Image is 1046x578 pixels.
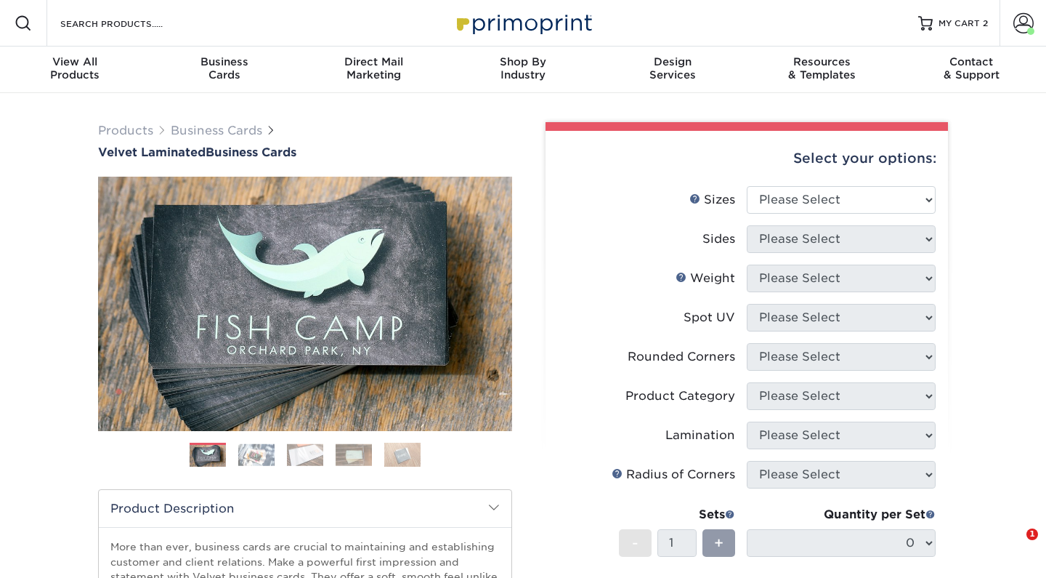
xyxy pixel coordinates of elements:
img: Business Cards 05 [384,442,421,467]
span: 2 [983,18,988,28]
div: Quantity per Set [747,506,936,523]
a: Velvet LaminatedBusiness Cards [98,145,512,159]
a: DesignServices [598,47,747,93]
span: Business [150,55,299,68]
span: + [714,532,723,554]
span: Contact [896,55,1046,68]
div: Marketing [299,55,448,81]
div: Weight [676,270,735,287]
span: Shop By [448,55,598,68]
span: 1 [1026,529,1038,540]
img: Velvet Laminated 01 [98,97,512,511]
img: Business Cards 03 [287,443,323,466]
div: Sides [702,230,735,248]
a: Contact& Support [896,47,1046,93]
div: Industry [448,55,598,81]
div: Select your options: [557,131,936,186]
img: Primoprint [450,7,596,39]
a: Resources& Templates [747,47,897,93]
a: Products [98,124,153,137]
div: Radius of Corners [612,466,735,483]
div: Spot UV [684,309,735,326]
a: Shop ByIndustry [448,47,598,93]
div: Rounded Corners [628,348,735,366]
iframe: Google Customer Reviews [4,534,123,573]
img: Business Cards 02 [238,443,275,466]
div: Sizes [689,191,735,209]
div: Cards [150,55,299,81]
div: & Templates [747,55,897,81]
a: BusinessCards [150,47,299,93]
iframe: Intercom live chat [997,529,1031,563]
img: Business Cards 01 [190,438,226,474]
span: Direct Mail [299,55,448,68]
span: MY CART [938,17,980,30]
div: Lamination [665,427,735,444]
h2: Product Description [99,490,511,527]
h1: Business Cards [98,145,512,159]
span: Velvet Laminated [98,145,206,159]
span: Design [598,55,747,68]
div: Product Category [625,388,735,405]
a: Direct MailMarketing [299,47,448,93]
a: Business Cards [171,124,262,137]
input: SEARCH PRODUCTS..... [59,15,200,32]
img: Business Cards 04 [336,443,372,466]
div: Sets [619,506,735,523]
div: & Support [896,55,1046,81]
span: Resources [747,55,897,68]
div: Services [598,55,747,81]
span: - [632,532,638,554]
